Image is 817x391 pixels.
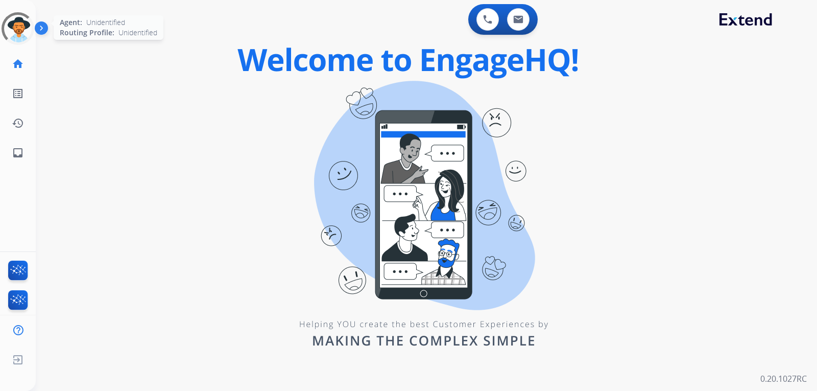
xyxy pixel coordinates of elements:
[760,373,807,385] p: 0.20.1027RC
[12,117,24,129] mat-icon: history
[12,87,24,100] mat-icon: list_alt
[12,58,24,70] mat-icon: home
[60,17,82,28] span: Agent:
[118,28,157,38] span: Unidentified
[12,147,24,159] mat-icon: inbox
[86,17,125,28] span: Unidentified
[60,28,114,38] span: Routing Profile:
